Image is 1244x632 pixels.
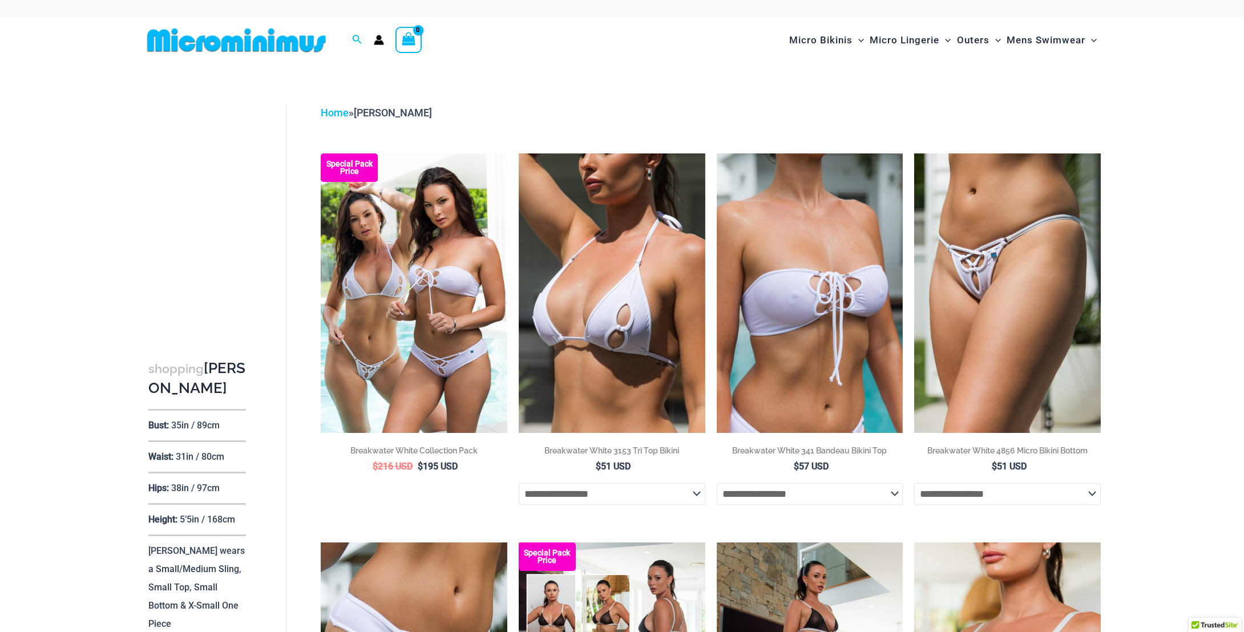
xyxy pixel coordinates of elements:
[374,35,384,45] a: Account icon link
[870,26,939,55] span: Micro Lingerie
[519,153,705,433] img: Breakwater White 3153 Top 01
[519,445,705,456] h2: Breakwater White 3153 Tri Top Bikini
[148,451,173,462] p: Waist:
[914,153,1101,433] a: Breakwater White 4856 Micro Bottom 01Breakwater White 3153 Top 4856 Micro Bottom 06Breakwater Whi...
[1004,23,1100,58] a: Mens SwimwearMenu ToggleMenu Toggle
[992,461,1027,472] bdi: 51 USD
[717,153,903,433] a: Breakwater White 341 Top 01Breakwater White 341 Top 4956 Shorts 06Breakwater White 341 Top 4956 S...
[148,514,177,525] p: Height:
[914,445,1101,460] a: Breakwater White 4856 Micro Bikini Bottom
[939,26,951,55] span: Menu Toggle
[1007,26,1085,55] span: Mens Swimwear
[914,153,1101,433] img: Breakwater White 4856 Micro Bottom 01
[418,461,423,472] span: $
[148,420,169,431] p: Bust:
[794,461,829,472] bdi: 57 USD
[373,461,413,472] bdi: 216 USD
[321,153,507,433] img: Collection Pack (5)
[519,445,705,460] a: Breakwater White 3153 Tri Top Bikini
[321,153,507,433] a: Collection Pack (5) Breakwater White 341 Top 4956 Shorts 08Breakwater White 341 Top 4956 Shorts 08
[596,461,601,472] span: $
[519,549,576,564] b: Special Pack Price
[148,362,204,376] span: shopping
[321,107,432,119] span: »
[794,461,799,472] span: $
[596,461,631,472] bdi: 51 USD
[321,160,378,175] b: Special Pack Price
[373,461,378,472] span: $
[954,23,1004,58] a: OutersMenu ToggleMenu Toggle
[867,23,954,58] a: Micro LingerieMenu ToggleMenu Toggle
[989,26,1001,55] span: Menu Toggle
[176,451,224,462] p: 31in / 80cm
[148,359,246,398] h3: [PERSON_NAME]
[321,445,507,460] a: Breakwater White Collection Pack
[853,26,864,55] span: Menu Toggle
[180,514,235,525] p: 5’5in / 168cm
[171,420,220,431] p: 35in / 89cm
[171,483,220,493] p: 38in / 97cm
[1085,26,1097,55] span: Menu Toggle
[785,21,1101,59] nav: Site Navigation
[717,153,903,433] img: Breakwater White 341 Top 01
[789,26,853,55] span: Micro Bikinis
[321,445,507,456] h2: Breakwater White Collection Pack
[418,461,458,472] bdi: 195 USD
[143,27,330,53] img: MM SHOP LOGO FLAT
[992,461,997,472] span: $
[395,27,422,53] a: View Shopping Cart, empty
[148,95,251,323] iframe: TrustedSite Certified
[352,33,362,47] a: Search icon link
[148,483,169,493] p: Hips:
[321,107,349,119] a: Home
[957,26,989,55] span: Outers
[914,445,1101,456] h2: Breakwater White 4856 Micro Bikini Bottom
[786,23,867,58] a: Micro BikinisMenu ToggleMenu Toggle
[717,445,903,456] h2: Breakwater White 341 Bandeau Bikini Top
[354,107,432,119] span: [PERSON_NAME]
[717,445,903,460] a: Breakwater White 341 Bandeau Bikini Top
[148,545,245,629] p: [PERSON_NAME] wears a Small/Medium Sling, Small Top, Small Bottom & X-Small One Piece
